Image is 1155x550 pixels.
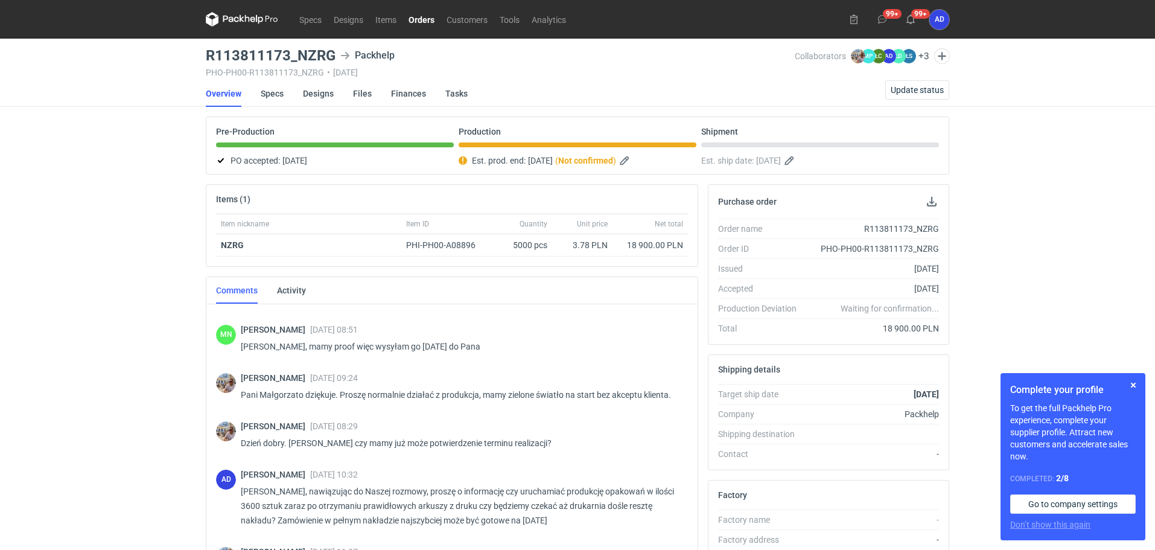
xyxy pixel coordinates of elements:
span: [PERSON_NAME] [241,325,310,334]
a: Specs [261,80,284,107]
p: Pani Małgorzato dziękuje. Proszę normalnie działać z produkcja, mamy zielone światło na start bez... [241,388,678,402]
span: [DATE] 08:51 [310,325,358,334]
div: Order ID [718,243,806,255]
span: [PERSON_NAME] [241,421,310,431]
button: Edit estimated production end date [619,153,633,168]
a: Analytics [526,12,572,27]
div: PHO-PH00-R113811173_NZRG [DATE] [206,68,795,77]
div: Factory address [718,534,806,546]
p: [PERSON_NAME], nawiązując do Naszej rozmowy, proszę o informację czy uruchamiać produkcję opakowa... [241,484,678,528]
div: Est. prod. end: [459,153,696,168]
a: Finances [391,80,426,107]
button: 99+ [901,10,920,29]
img: Michał Palasek [216,373,236,393]
h1: Complete your profile [1010,383,1136,397]
button: Edit estimated shipping date [783,153,798,168]
figcaption: AD [216,470,236,490]
a: Items [369,12,402,27]
p: Dzień dobry. [PERSON_NAME] czy mamy już może potwierdzenie terminu realizacji? [241,436,678,450]
img: Michał Palasek [216,421,236,441]
p: Shipment [701,127,738,136]
p: Production [459,127,501,136]
a: Designs [328,12,369,27]
a: Files [353,80,372,107]
a: Designs [303,80,334,107]
em: ) [613,156,616,165]
h2: Shipping details [718,365,780,374]
button: Edit collaborators [934,48,950,64]
span: [DATE] [282,153,307,168]
span: Collaborators [795,51,846,61]
div: Accepted [718,283,806,295]
strong: NZRG [221,240,244,250]
button: Skip for now [1126,378,1141,392]
div: Packhelp [340,48,395,63]
span: [DATE] [528,153,553,168]
em: Waiting for confirmation... [841,302,939,315]
figcaption: ŁC [871,49,886,63]
span: Unit price [577,219,608,229]
span: • [327,68,330,77]
div: Est. ship date: [701,153,939,168]
a: Customers [441,12,494,27]
button: Don’t show this again [1010,519,1090,531]
span: [DATE] 10:32 [310,470,358,479]
span: Quantity [520,219,547,229]
div: Company [718,408,806,420]
a: Activity [277,277,306,304]
span: Update status [891,86,944,94]
button: 99+ [873,10,892,29]
div: PO accepted: [216,153,454,168]
span: [DATE] 09:24 [310,373,358,383]
button: Update status [885,80,949,100]
h2: Items (1) [216,194,250,204]
div: Total [718,322,806,334]
div: Issued [718,263,806,275]
h2: Purchase order [718,197,777,206]
div: Order name [718,223,806,235]
strong: Not confirmed [558,156,613,165]
a: Overview [206,80,241,107]
button: +3 [918,51,929,62]
div: PHI-PH00-A08896 [406,239,487,251]
figcaption: MP [861,49,876,63]
div: [DATE] [806,283,939,295]
div: R113811173_NZRG [806,223,939,235]
div: PHO-PH00-R113811173_NZRG [806,243,939,255]
strong: [DATE] [914,389,939,399]
span: [PERSON_NAME] [241,470,310,479]
svg: Packhelp Pro [206,12,278,27]
span: [PERSON_NAME] [241,373,310,383]
div: 18 900.00 PLN [617,239,683,251]
div: 18 900.00 PLN [806,322,939,334]
a: Tasks [445,80,468,107]
div: Anita Dolczewska [929,10,949,30]
button: AD [929,10,949,30]
div: Małgorzata Nowotna [216,325,236,345]
a: Tools [494,12,526,27]
figcaption: AD [882,49,896,63]
figcaption: ŁD [891,49,906,63]
div: - [806,448,939,460]
div: Completed: [1010,472,1136,485]
a: Go to company settings [1010,494,1136,514]
strong: 2 / 8 [1056,473,1069,483]
span: Item ID [406,219,429,229]
button: Download PO [924,194,939,209]
div: Shipping destination [718,428,806,440]
span: [DATE] [756,153,781,168]
div: Anita Dolczewska [216,470,236,490]
img: Michał Palasek [851,49,865,63]
div: Contact [718,448,806,460]
span: Net total [655,219,683,229]
div: 3.78 PLN [557,239,608,251]
div: - [806,514,939,526]
figcaption: MN [216,325,236,345]
div: Packhelp [806,408,939,420]
span: Item nickname [221,219,269,229]
h3: R113811173_NZRG [206,48,336,63]
a: Specs [293,12,328,27]
div: Factory name [718,514,806,526]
